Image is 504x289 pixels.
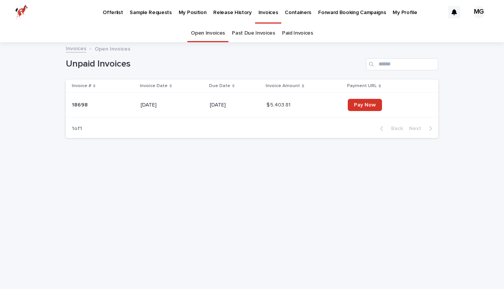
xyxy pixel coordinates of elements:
p: Invoice Date [140,82,168,90]
a: Invoices [66,44,86,52]
p: $ 5,403.81 [266,100,292,108]
img: zttTXibQQrCfv9chImQE [15,5,28,20]
button: Next [406,125,438,132]
p: Open Invoices [95,44,130,52]
span: Back [387,126,403,131]
a: Open Invoices [191,24,225,42]
p: [DATE] [210,102,261,108]
p: Due Date [209,82,230,90]
button: Back [374,125,406,132]
tr: 1869818698 [DATE][DATE]$ 5,403.81$ 5,403.81 Pay Now [66,93,438,118]
p: Invoice Amount [266,82,300,90]
span: Pay Now [354,102,376,108]
p: Payment URL [347,82,377,90]
p: 1 of 1 [66,119,88,138]
a: Pay Now [348,99,382,111]
p: Invoice # [72,82,91,90]
h1: Unpaid Invoices [66,59,363,70]
input: Search [366,58,438,70]
p: 18698 [72,100,89,108]
span: Next [409,126,426,131]
a: Paid Invoices [282,24,313,42]
a: Past Due Invoices [232,24,275,42]
div: MG [473,6,485,18]
p: [DATE] [141,102,204,108]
